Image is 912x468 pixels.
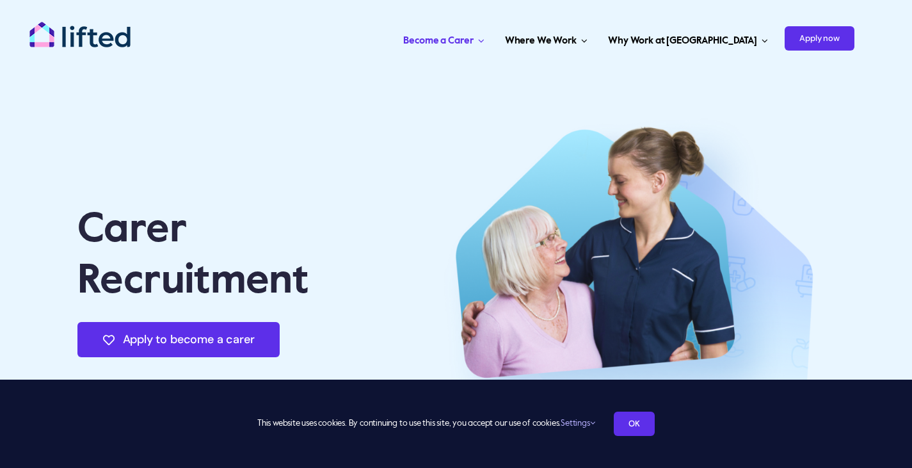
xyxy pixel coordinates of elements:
[77,322,280,357] a: Apply to become a carer
[561,419,595,428] a: Settings
[608,31,757,51] span: Why Work at [GEOGRAPHIC_DATA]
[257,414,595,434] span: This website uses cookies. By continuing to use this site, you accept our use of cookies.
[399,19,488,58] a: Become a Carer
[77,209,308,302] span: Carer Recruitment
[123,333,255,346] span: Apply to become a carer
[785,26,854,51] span: Apply now
[501,19,591,58] a: Where We Work
[230,19,854,58] nav: Carer Jobs Menu
[614,412,655,436] a: OK
[29,21,131,34] a: lifted-logo
[429,96,835,458] img: Beome a Carer – Hero Image
[604,19,772,58] a: Why Work at [GEOGRAPHIC_DATA]
[403,31,473,51] span: Become a Carer
[785,19,854,58] a: Apply now
[505,31,577,51] span: Where We Work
